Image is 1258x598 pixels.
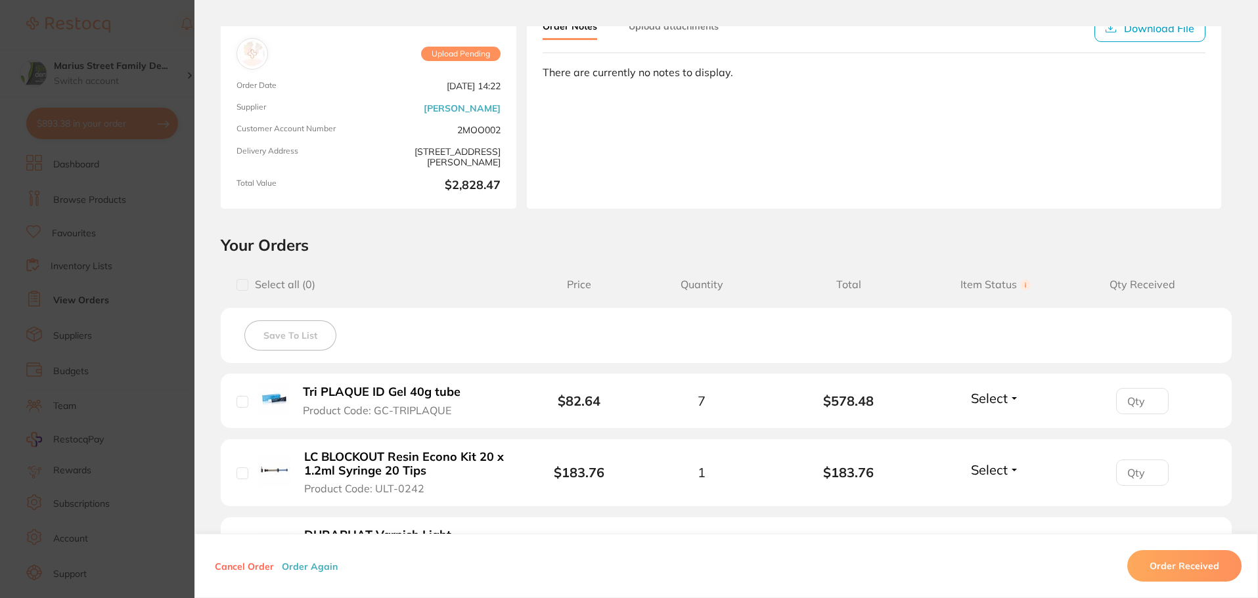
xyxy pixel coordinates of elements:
button: Tri PLAQUE ID Gel 40g tube Product Code: GC-TRIPLAQUE [299,385,476,417]
span: Customer Account Number [236,124,363,135]
b: $183.76 [554,464,604,481]
span: 2MOO002 [374,124,501,135]
button: Save To List [244,320,336,351]
button: Download File [1094,14,1205,42]
b: $578.48 [775,393,922,408]
button: Select [967,461,1023,478]
button: Upload attachments [629,14,719,38]
b: $183.76 [775,465,922,480]
a: [PERSON_NAME] [424,103,501,114]
span: 1 [698,465,706,480]
button: Select [967,390,1023,406]
span: Total Value [236,179,363,193]
button: LC BLOCKOUT Resin Econo Kit 20 x 1.2ml Syringe 20 Tips Product Code: ULT-0242 [300,450,511,496]
span: Supplier [236,102,363,114]
img: LC BLOCKOUT Resin Econo Kit 20 x 1.2ml Syringe 20 Tips [258,455,290,487]
button: Order Notes [543,14,597,40]
b: $82.64 [558,393,600,409]
span: [DATE] 14:22 [374,81,501,92]
span: [STREET_ADDRESS][PERSON_NAME] [374,146,501,168]
span: Upload Pending [421,47,501,61]
img: Henry Schein Halas [240,41,265,66]
h2: Your Orders [221,235,1232,255]
span: Item Status [922,278,1069,291]
b: Tri PLAQUE ID Gel 40g tube [303,385,461,399]
span: Select all ( 0 ) [248,278,315,291]
button: Order Again [278,560,342,572]
span: Price [530,278,628,291]
span: Total [775,278,922,291]
button: Cancel Order [211,560,278,572]
button: DURAPHAT Varnish Light 22600ppmF 10ml tube Product Code: CG-1224347 [300,528,511,574]
span: Select [971,390,1008,406]
span: Qty Received [1069,278,1216,291]
input: Qty [1116,388,1169,414]
img: Tri PLAQUE ID Gel 40g tube [258,384,289,415]
input: Qty [1116,459,1169,486]
span: Order Date [236,81,363,92]
span: 7 [698,393,706,408]
span: Product Code: GC-TRIPLAQUE [303,404,451,416]
b: LC BLOCKOUT Resin Econo Kit 20 x 1.2ml Syringe 20 Tips [304,450,507,477]
div: There are currently no notes to display. [543,66,1205,78]
b: DURAPHAT Varnish Light 22600ppmF 10ml tube [304,528,507,555]
span: Quantity [628,278,775,291]
b: $2,828.47 [374,179,501,193]
span: Delivery Address [236,146,363,168]
span: Product Code: ULT-0242 [304,482,424,494]
button: Order Received [1127,550,1242,582]
span: Select [971,461,1008,478]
